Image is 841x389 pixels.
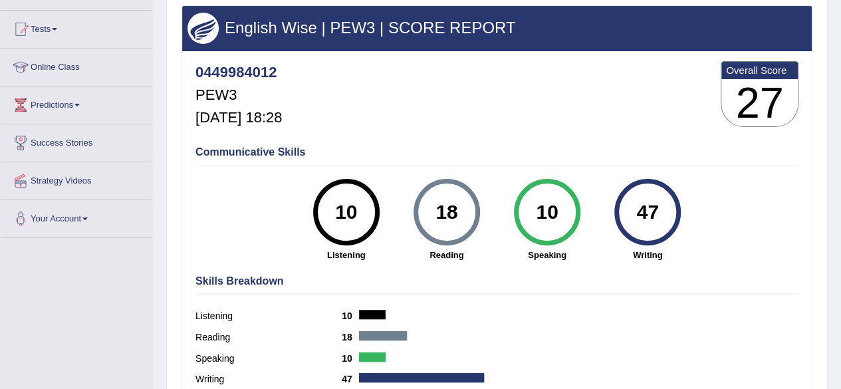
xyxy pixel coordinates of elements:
strong: Reading [403,249,490,261]
b: Overall Score [726,65,793,76]
a: Success Stories [1,124,152,158]
h4: 0449984012 [195,65,282,80]
h4: Skills Breakdown [195,275,798,287]
strong: Writing [604,249,691,261]
b: 10 [342,311,359,321]
label: Writing [195,372,342,386]
div: 10 [322,184,370,240]
b: 47 [342,374,359,384]
a: Tests [1,11,152,44]
label: Listening [195,309,342,323]
b: 18 [342,332,359,342]
img: wings.png [187,13,219,44]
label: Speaking [195,352,342,366]
h3: English Wise | PEW3 | SCORE REPORT [187,19,806,37]
strong: Listening [302,249,390,261]
strong: Speaking [503,249,590,261]
a: Strategy Videos [1,162,152,195]
a: Predictions [1,86,152,120]
b: 10 [342,353,359,364]
h5: [DATE] 18:28 [195,110,282,126]
div: 10 [523,184,571,240]
h3: 27 [721,79,798,127]
h5: PEW3 [195,87,282,103]
div: 47 [624,184,672,240]
h4: Communicative Skills [195,146,798,158]
div: 18 [422,184,471,240]
a: Your Account [1,200,152,233]
label: Reading [195,330,342,344]
a: Online Class [1,49,152,82]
